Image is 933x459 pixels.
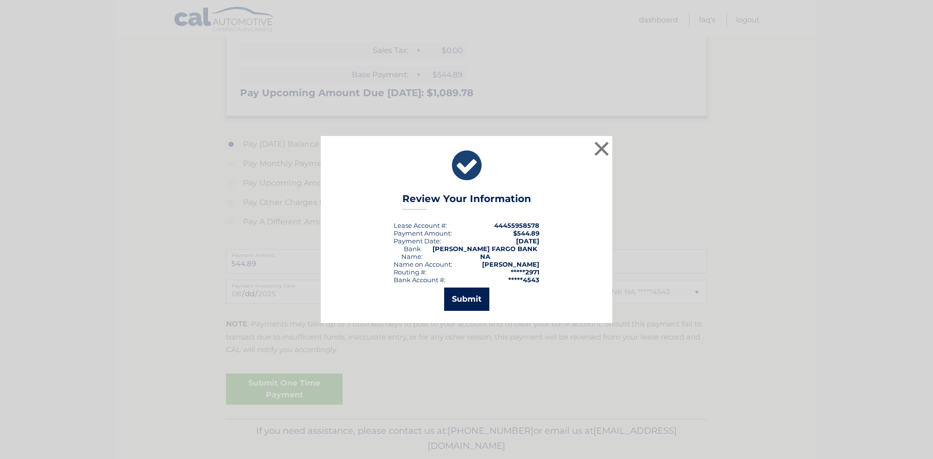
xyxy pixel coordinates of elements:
[394,268,427,276] div: Routing #:
[394,245,431,260] div: Bank Name:
[394,260,452,268] div: Name on Account:
[513,229,539,237] span: $544.89
[444,288,489,311] button: Submit
[394,221,447,229] div: Lease Account #:
[394,229,452,237] div: Payment Amount:
[592,139,611,158] button: ×
[494,221,539,229] strong: 44455958578
[402,193,531,210] h3: Review Your Information
[482,260,539,268] strong: [PERSON_NAME]
[432,245,537,260] strong: [PERSON_NAME] FARGO BANK NA
[394,237,440,245] span: Payment Date
[516,237,539,245] span: [DATE]
[394,276,446,284] div: Bank Account #:
[394,237,441,245] div: :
